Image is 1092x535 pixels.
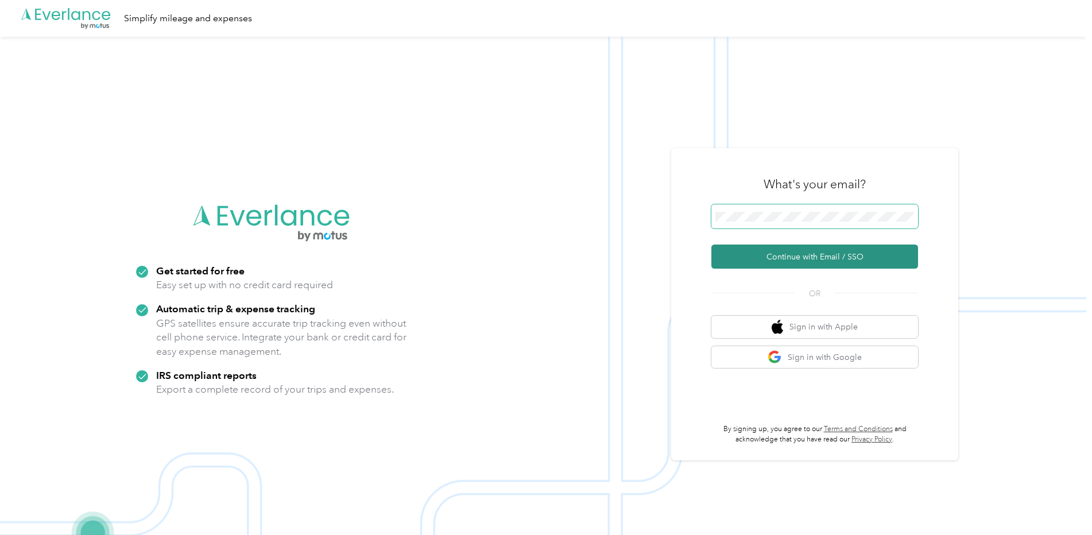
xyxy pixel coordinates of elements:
[711,245,918,269] button: Continue with Email / SSO
[711,316,918,338] button: apple logoSign in with Apple
[156,316,407,359] p: GPS satellites ensure accurate trip tracking even without cell phone service. Integrate your bank...
[156,382,394,397] p: Export a complete record of your trips and expenses.
[124,11,252,26] div: Simplify mileage and expenses
[156,265,245,277] strong: Get started for free
[772,320,783,334] img: apple logo
[851,435,892,444] a: Privacy Policy
[711,346,918,369] button: google logoSign in with Google
[768,350,782,365] img: google logo
[156,278,333,292] p: Easy set up with no credit card required
[711,424,918,444] p: By signing up, you agree to our and acknowledge that you have read our .
[156,369,257,381] strong: IRS compliant reports
[764,176,866,192] h3: What's your email?
[824,425,893,433] a: Terms and Conditions
[156,303,315,315] strong: Automatic trip & expense tracking
[795,288,835,300] span: OR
